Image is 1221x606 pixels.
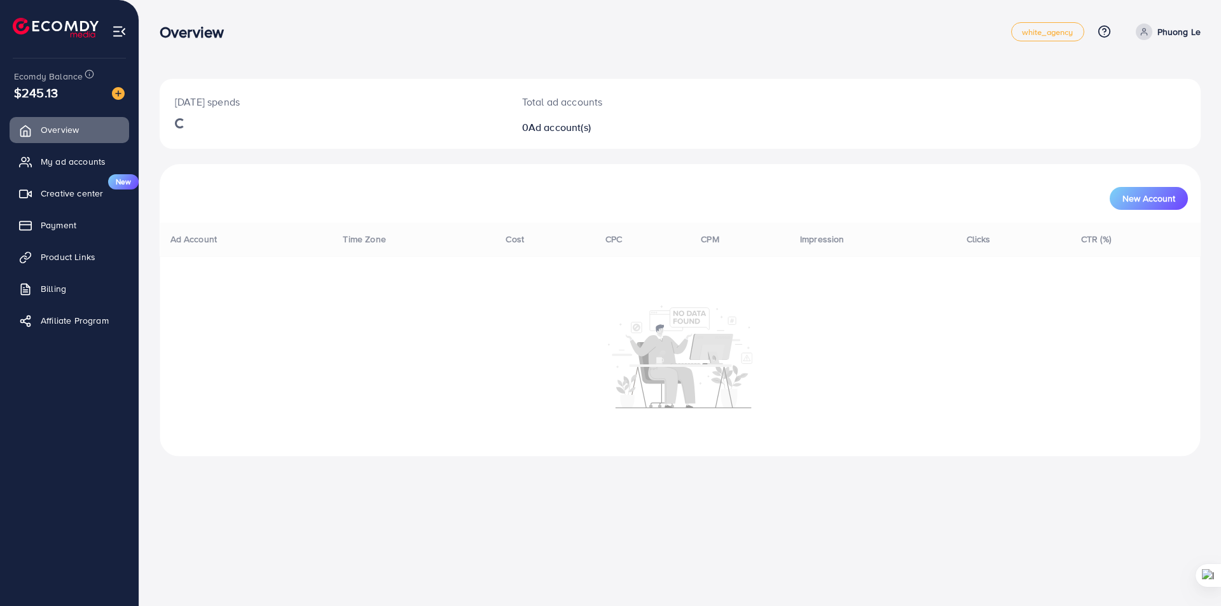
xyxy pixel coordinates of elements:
span: Billing [41,282,66,295]
span: Product Links [41,251,95,263]
span: New [108,174,139,189]
img: logo [13,18,99,38]
span: Overview [41,123,79,136]
span: Ad account(s) [528,120,591,134]
span: My ad accounts [41,155,106,168]
span: New Account [1122,194,1175,203]
span: $245.13 [14,83,58,102]
img: menu [112,24,127,39]
a: Affiliate Program [10,308,129,333]
img: image [112,87,125,100]
a: Payment [10,212,129,238]
button: New Account [1110,187,1188,210]
a: Phuong Le [1131,24,1201,40]
a: white_agency [1011,22,1084,41]
p: Total ad accounts [522,94,752,109]
a: Creative centerNew [10,181,129,206]
h2: 0 [522,121,752,134]
a: Overview [10,117,129,142]
p: [DATE] spends [175,94,492,109]
span: Creative center [41,187,103,200]
a: My ad accounts [10,149,129,174]
a: Product Links [10,244,129,270]
span: Affiliate Program [41,314,109,327]
h3: Overview [160,23,234,41]
a: Billing [10,276,129,301]
span: white_agency [1022,28,1073,36]
span: Ecomdy Balance [14,70,83,83]
span: Payment [41,219,76,231]
p: Phuong Le [1157,24,1201,39]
